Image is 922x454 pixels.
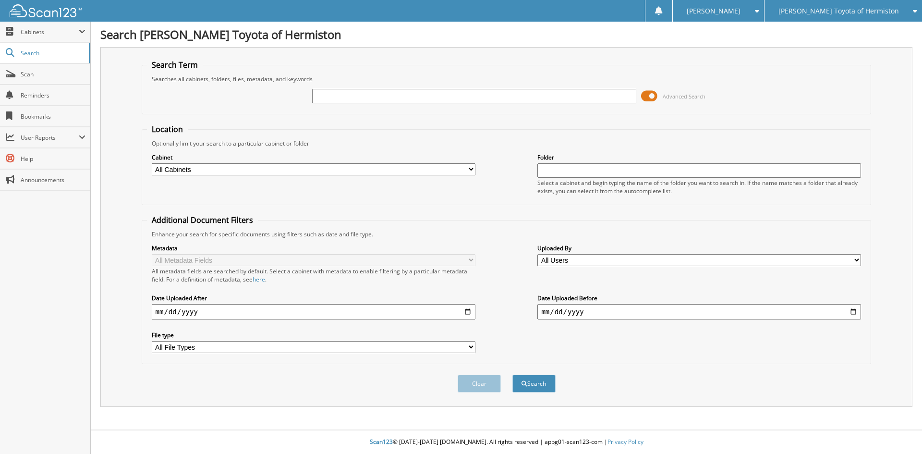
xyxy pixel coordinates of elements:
[152,267,475,283] div: All metadata fields are searched by default. Select a cabinet with metadata to enable filtering b...
[147,124,188,135] legend: Location
[21,134,79,142] span: User Reports
[663,93,705,100] span: Advanced Search
[152,153,475,161] label: Cabinet
[21,70,85,78] span: Scan
[147,60,203,70] legend: Search Term
[10,4,82,17] img: scan123-logo-white.svg
[147,230,866,238] div: Enhance your search for specific documents using filters such as date and file type.
[370,438,393,446] span: Scan123
[147,139,866,147] div: Optionally limit your search to a particular cabinet or folder
[100,26,912,42] h1: Search [PERSON_NAME] Toyota of Hermiston
[778,8,899,14] span: [PERSON_NAME] Toyota of Hermiston
[91,430,922,454] div: © [DATE]-[DATE] [DOMAIN_NAME]. All rights reserved | appg01-scan123-com |
[147,215,258,225] legend: Additional Document Filters
[152,304,475,319] input: start
[21,91,85,99] span: Reminders
[607,438,643,446] a: Privacy Policy
[152,331,475,339] label: File type
[537,179,861,195] div: Select a cabinet and begin typing the name of the folder you want to search in. If the name match...
[537,294,861,302] label: Date Uploaded Before
[147,75,866,83] div: Searches all cabinets, folders, files, metadata, and keywords
[21,155,85,163] span: Help
[537,153,861,161] label: Folder
[687,8,740,14] span: [PERSON_NAME]
[253,275,265,283] a: here
[458,375,501,393] button: Clear
[152,294,475,302] label: Date Uploaded After
[21,176,85,184] span: Announcements
[152,244,475,252] label: Metadata
[21,49,84,57] span: Search
[21,112,85,121] span: Bookmarks
[21,28,79,36] span: Cabinets
[537,304,861,319] input: end
[512,375,556,393] button: Search
[537,244,861,252] label: Uploaded By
